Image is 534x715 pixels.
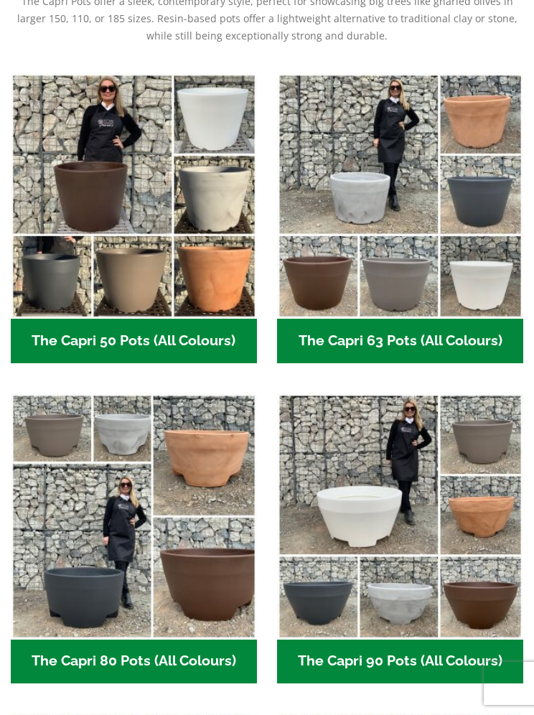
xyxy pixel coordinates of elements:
h2: The Capri 80 Pots (All Colours) [11,640,257,684]
img: The Capri 80 Pots (All Colours) [11,393,257,640]
a: Visit product category The Capri 90 Pots (All Colours) [277,393,523,683]
img: The Capri 90 Pots (All Colours) [277,393,523,640]
img: The Capri 63 Pots (All Colours) [277,73,523,319]
a: Visit product category The Capri 63 Pots (All Colours) [277,73,523,363]
h2: The Capri 50 Pots (All Colours) [11,319,257,363]
a: Visit product category The Capri 80 Pots (All Colours) [11,393,257,683]
a: Visit product category The Capri 50 Pots (All Colours) [11,73,257,363]
img: The Capri 50 Pots (All Colours) [11,73,257,319]
h2: The Capri 63 Pots (All Colours) [277,319,523,363]
h2: The Capri 90 Pots (All Colours) [277,640,523,684]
